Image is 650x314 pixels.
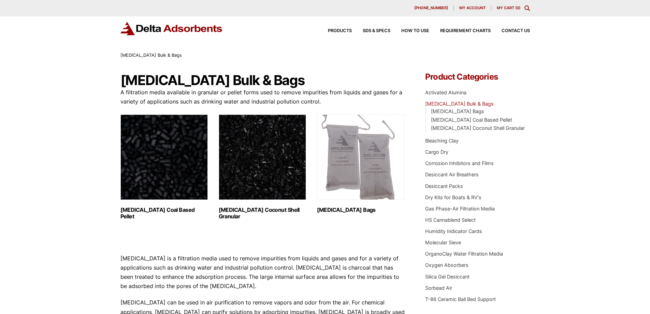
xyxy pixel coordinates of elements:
[425,206,495,211] a: Gas Phase-Air Filtration Media
[120,88,405,106] p: A filtration media available in granular or pellet forms used to remove impurities from liquids a...
[517,5,519,10] span: 0
[425,160,494,166] a: Corrosion Inhibitors and Films
[120,207,208,220] h2: [MEDICAL_DATA] Coal Based Pellet
[363,29,390,33] span: SDS & SPECS
[317,207,404,213] h2: [MEDICAL_DATA] Bags
[425,138,459,144] a: Bleaching Clay
[425,251,503,257] a: OrganoClay Water Filtration Media
[425,274,470,279] a: Silica Gel Desiccant
[409,5,454,11] a: [PHONE_NUMBER]
[497,5,520,10] a: My Cart (0)
[425,172,479,177] a: Desiccant Air Breathers
[317,114,404,200] img: Activated Carbon Bags
[120,53,182,58] span: [MEDICAL_DATA] Bulk & Bags
[459,6,486,10] span: My account
[120,73,405,88] h1: [MEDICAL_DATA] Bulk & Bags
[219,114,306,220] a: Visit product category Activated Carbon Coconut Shell Granular
[502,29,530,33] span: Contact Us
[425,194,481,200] a: Dry Kits for Boats & RV's
[414,6,448,10] span: [PHONE_NUMBER]
[120,254,405,291] p: [MEDICAL_DATA] is a filtration media used to remove impurities from liquids and gases and for a v...
[317,29,352,33] a: Products
[425,149,448,155] a: Cargo Dry
[431,125,525,131] a: [MEDICAL_DATA] Coconut Shell Granular
[425,217,476,223] a: HS Cannablend Select
[425,101,494,107] a: [MEDICAL_DATA] Bulk & Bags
[429,29,491,33] a: Requirement Charts
[328,29,352,33] span: Products
[120,114,208,200] img: Activated Carbon Coal Based Pellet
[120,114,208,220] a: Visit product category Activated Carbon Coal Based Pellet
[120,22,223,35] img: Delta Adsorbents
[431,108,484,114] a: [MEDICAL_DATA] Bags
[425,240,461,245] a: Molecular Sieve
[425,285,452,291] a: Sorbead Air
[491,29,530,33] a: Contact Us
[425,262,468,268] a: Oxygen Absorbers
[524,5,530,11] div: Toggle Modal Content
[425,228,482,234] a: Humidity Indicator Cards
[352,29,390,33] a: SDS & SPECS
[425,183,463,189] a: Desiccant Packs
[219,207,306,220] h2: [MEDICAL_DATA] Coconut Shell Granular
[454,5,491,11] a: My account
[431,117,512,123] a: [MEDICAL_DATA] Coal Based Pellet
[425,296,496,302] a: T-86 Ceramic Ball Bed Support
[401,29,429,33] span: How to Use
[440,29,491,33] span: Requirement Charts
[390,29,429,33] a: How to Use
[219,114,306,200] img: Activated Carbon Coconut Shell Granular
[425,73,530,81] h4: Product Categories
[317,114,404,213] a: Visit product category Activated Carbon Bags
[425,90,466,95] a: Activated Alumina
